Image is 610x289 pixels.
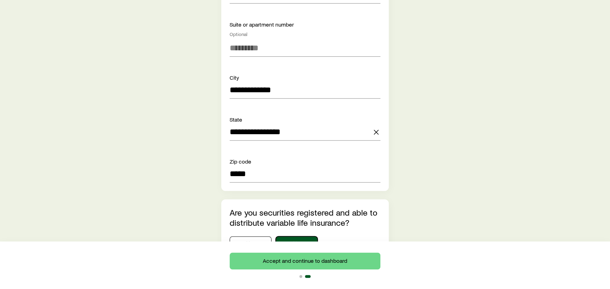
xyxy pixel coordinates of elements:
[230,31,380,37] div: Optional
[230,236,380,250] div: securitiesRegistrationInfo.isSecuritiesRegistered
[230,236,271,250] button: Yes
[230,20,380,37] div: Suite or apartment number
[230,115,380,124] div: State
[230,207,377,227] label: Are you securities registered and able to distribute variable life insurance?
[230,253,380,269] button: Accept and continue to dashboard
[276,236,318,250] button: No
[230,73,380,82] div: City
[230,157,380,166] div: Zip code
